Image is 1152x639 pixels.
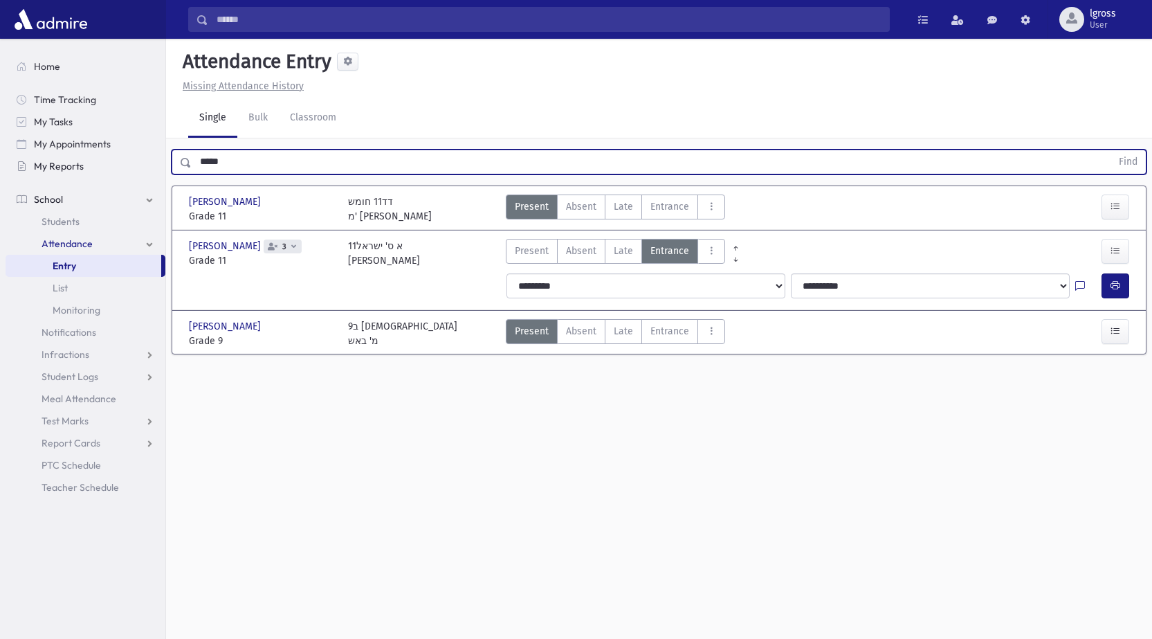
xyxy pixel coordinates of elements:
[566,199,596,214] span: Absent
[6,188,165,210] a: School
[42,481,119,494] span: Teacher Schedule
[506,319,725,348] div: AttTypes
[6,277,165,299] a: List
[53,282,68,294] span: List
[208,7,889,32] input: Search
[515,324,549,339] span: Present
[6,133,165,155] a: My Appointments
[614,199,633,214] span: Late
[42,348,89,361] span: Infractions
[650,244,689,258] span: Entrance
[34,160,84,172] span: My Reports
[189,334,334,348] span: Grade 9
[650,324,689,339] span: Entrance
[348,239,420,268] div: 11א ס' ישראל [PERSON_NAME]
[42,326,96,339] span: Notifications
[188,99,237,138] a: Single
[177,80,304,92] a: Missing Attendance History
[189,195,264,209] span: [PERSON_NAME]
[280,242,289,251] span: 3
[42,370,98,383] span: Student Logs
[42,237,93,250] span: Attendance
[6,432,165,454] a: Report Cards
[42,459,101,471] span: PTC Schedule
[53,304,100,316] span: Monitoring
[189,209,334,224] span: Grade 11
[1090,8,1116,19] span: lgross
[6,366,165,388] a: Student Logs
[6,343,165,366] a: Infractions
[650,199,689,214] span: Entrance
[6,210,165,233] a: Students
[566,324,596,339] span: Absent
[6,321,165,343] a: Notifications
[34,116,73,128] span: My Tasks
[1110,150,1146,174] button: Find
[6,233,165,255] a: Attendance
[11,6,91,33] img: AdmirePro
[566,244,596,258] span: Absent
[237,99,279,138] a: Bulk
[6,255,161,277] a: Entry
[614,244,633,258] span: Late
[515,199,549,214] span: Present
[614,324,633,339] span: Late
[189,319,264,334] span: [PERSON_NAME]
[6,55,165,78] a: Home
[34,193,63,206] span: School
[189,253,334,268] span: Grade 11
[42,437,100,449] span: Report Cards
[6,111,165,133] a: My Tasks
[189,239,264,253] span: [PERSON_NAME]
[183,80,304,92] u: Missing Attendance History
[1090,19,1116,30] span: User
[6,299,165,321] a: Monitoring
[6,410,165,432] a: Test Marks
[34,138,111,150] span: My Appointments
[6,454,165,476] a: PTC Schedule
[42,415,89,427] span: Test Marks
[506,239,725,268] div: AttTypes
[6,155,165,177] a: My Reports
[279,99,347,138] a: Classroom
[34,93,96,106] span: Time Tracking
[6,388,165,410] a: Meal Attendance
[42,393,116,405] span: Meal Attendance
[6,89,165,111] a: Time Tracking
[34,60,60,73] span: Home
[506,195,725,224] div: AttTypes
[42,215,80,228] span: Students
[515,244,549,258] span: Present
[348,319,457,348] div: 9ב [DEMOGRAPHIC_DATA] מ' באש
[177,50,331,73] h5: Attendance Entry
[348,195,432,224] div: דד11 חומש מ' [PERSON_NAME]
[6,476,165,498] a: Teacher Schedule
[53,260,76,272] span: Entry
